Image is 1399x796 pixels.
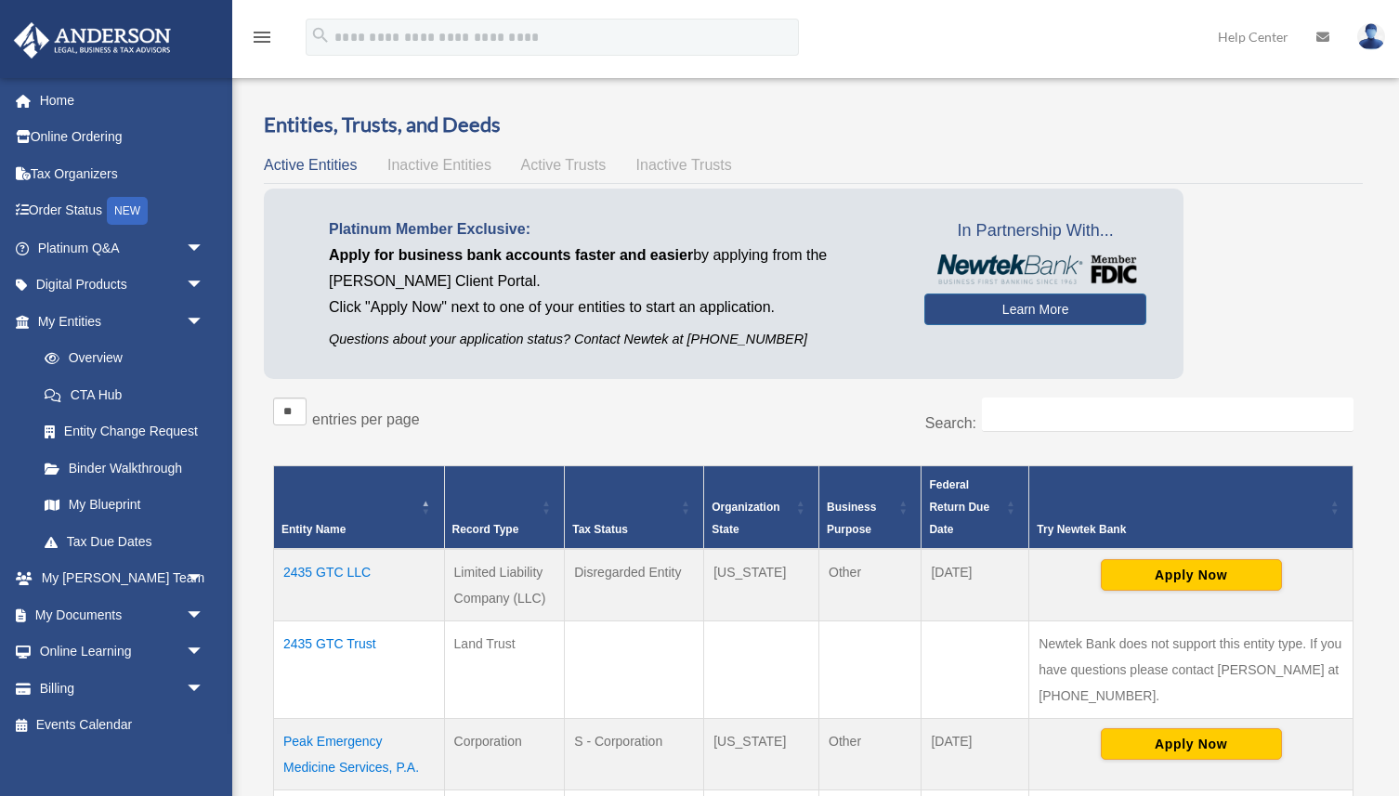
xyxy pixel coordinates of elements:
[444,549,565,621] td: Limited Liability Company (LLC)
[1037,518,1325,541] div: Try Newtek Bank
[310,25,331,46] i: search
[251,33,273,48] a: menu
[329,216,896,242] p: Platinum Member Exclusive:
[13,707,232,744] a: Events Calendar
[819,549,922,621] td: Other
[13,560,232,597] a: My [PERSON_NAME] Teamarrow_drop_down
[8,22,177,59] img: Anderson Advisors Platinum Portal
[1101,559,1282,591] button: Apply Now
[264,157,357,173] span: Active Entities
[1101,728,1282,760] button: Apply Now
[934,254,1137,284] img: NewtekBankLogoSM.png
[565,549,704,621] td: Disregarded Entity
[819,719,922,790] td: Other
[186,560,223,598] span: arrow_drop_down
[26,340,214,377] a: Overview
[704,466,819,550] th: Organization State: Activate to sort
[704,719,819,790] td: [US_STATE]
[712,501,779,536] span: Organization State
[1029,621,1353,719] td: Newtek Bank does not support this entity type. If you have questions please contact [PERSON_NAME]...
[274,719,445,790] td: Peak Emergency Medicine Services, P.A.
[26,450,223,487] a: Binder Walkthrough
[13,119,232,156] a: Online Ordering
[186,303,223,341] span: arrow_drop_down
[924,216,1146,246] span: In Partnership With...
[929,478,989,536] span: Federal Return Due Date
[107,197,148,225] div: NEW
[922,719,1029,790] td: [DATE]
[452,523,519,536] span: Record Type
[186,633,223,672] span: arrow_drop_down
[329,247,693,263] span: Apply for business bank accounts faster and easier
[186,670,223,708] span: arrow_drop_down
[251,26,273,48] i: menu
[186,229,223,268] span: arrow_drop_down
[13,267,232,304] a: Digital Productsarrow_drop_down
[26,413,223,450] a: Entity Change Request
[264,111,1363,139] h3: Entities, Trusts, and Deeds
[13,596,232,633] a: My Documentsarrow_drop_down
[565,719,704,790] td: S - Corporation
[827,501,876,536] span: Business Purpose
[329,242,896,294] p: by applying from the [PERSON_NAME] Client Portal.
[13,155,232,192] a: Tax Organizers
[922,466,1029,550] th: Federal Return Due Date: Activate to sort
[329,294,896,320] p: Click "Apply Now" next to one of your entities to start an application.
[1357,23,1385,50] img: User Pic
[444,466,565,550] th: Record Type: Activate to sort
[521,157,607,173] span: Active Trusts
[13,670,232,707] a: Billingarrow_drop_down
[922,549,1029,621] td: [DATE]
[329,328,896,351] p: Questions about your application status? Contact Newtek at [PHONE_NUMBER]
[26,487,223,524] a: My Blueprint
[572,523,628,536] span: Tax Status
[444,621,565,719] td: Land Trust
[819,466,922,550] th: Business Purpose: Activate to sort
[186,596,223,634] span: arrow_drop_down
[13,303,223,340] a: My Entitiesarrow_drop_down
[312,411,420,427] label: entries per page
[13,633,232,671] a: Online Learningarrow_drop_down
[26,523,223,560] a: Tax Due Dates
[444,719,565,790] td: Corporation
[281,523,346,536] span: Entity Name
[186,267,223,305] span: arrow_drop_down
[274,621,445,719] td: 2435 GTC Trust
[1029,466,1353,550] th: Try Newtek Bank : Activate to sort
[387,157,491,173] span: Inactive Entities
[565,466,704,550] th: Tax Status: Activate to sort
[704,549,819,621] td: [US_STATE]
[274,466,445,550] th: Entity Name: Activate to invert sorting
[13,192,232,230] a: Order StatusNEW
[636,157,732,173] span: Inactive Trusts
[925,415,976,431] label: Search:
[26,376,223,413] a: CTA Hub
[274,549,445,621] td: 2435 GTC LLC
[13,82,232,119] a: Home
[13,229,232,267] a: Platinum Q&Aarrow_drop_down
[924,294,1146,325] a: Learn More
